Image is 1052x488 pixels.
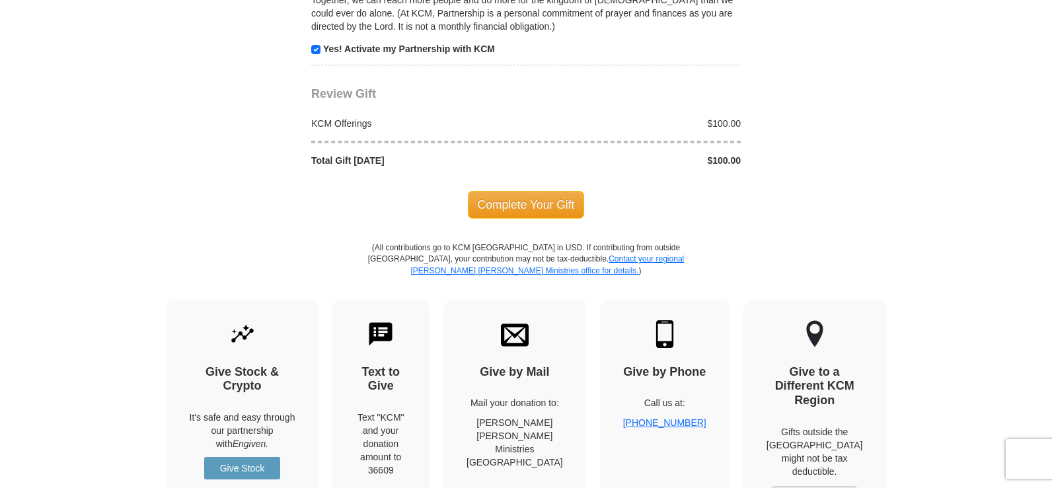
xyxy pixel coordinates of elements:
img: envelope.svg [501,320,529,348]
div: Text "KCM" and your donation amount to 36609 [356,411,407,477]
span: Review Gift [311,87,376,100]
div: $100.00 [526,154,748,167]
p: It's safe and easy through our partnership with [190,411,295,450]
a: [PHONE_NUMBER] [623,417,706,428]
img: text-to-give.svg [367,320,394,348]
h4: Give by Phone [623,365,706,380]
i: Engiven. [233,438,268,449]
div: KCM Offerings [305,117,527,130]
div: Total Gift [DATE] [305,154,527,167]
h4: Give to a Different KCM Region [767,365,863,408]
h4: Give Stock & Crypto [190,365,295,394]
div: $100.00 [526,117,748,130]
p: Mail your donation to: [467,396,563,409]
a: Give Stock [204,457,280,479]
img: mobile.svg [651,320,679,348]
img: other-region [806,320,824,348]
p: [PERSON_NAME] [PERSON_NAME] Ministries [GEOGRAPHIC_DATA] [467,416,563,469]
p: Gifts outside the [GEOGRAPHIC_DATA] might not be tax deductible. [767,425,863,478]
strong: Yes! Activate my Partnership with KCM [323,44,495,54]
p: Call us at: [623,396,706,409]
h4: Give by Mail [467,365,563,380]
p: (All contributions go to KCM [GEOGRAPHIC_DATA] in USD. If contributing from outside [GEOGRAPHIC_D... [367,242,685,300]
img: give-by-stock.svg [229,320,256,348]
span: Complete Your Gift [468,191,585,219]
a: Contact your regional [PERSON_NAME] [PERSON_NAME] Ministries office for details. [410,254,684,275]
h4: Text to Give [356,365,407,394]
